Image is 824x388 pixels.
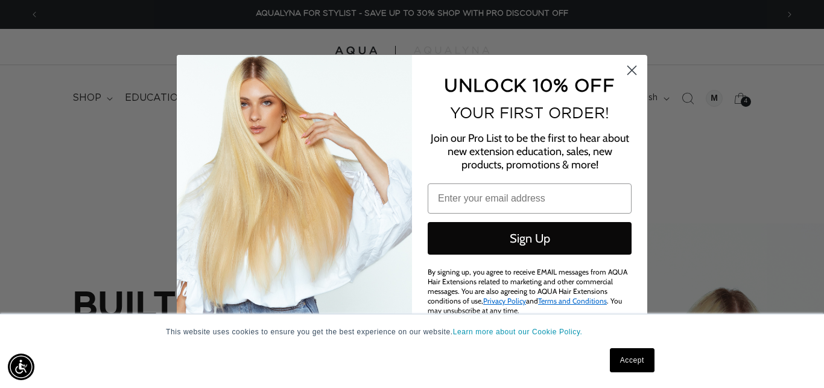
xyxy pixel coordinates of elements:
button: Sign Up [428,222,632,255]
div: Accessibility Menu [8,354,34,380]
span: By signing up, you agree to receive EMAIL messages from AQUA Hair Extensions related to marketing... [428,267,627,315]
a: Accept [610,348,654,372]
button: Close dialog [621,60,642,81]
iframe: Chat Widget [764,330,824,388]
img: daab8b0d-f573-4e8c-a4d0-05ad8d765127.png [177,55,412,333]
a: Terms and Conditions [538,296,607,305]
span: UNLOCK 10% OFF [444,75,615,95]
p: This website uses cookies to ensure you get the best experience on our website. [166,326,658,337]
a: Privacy Policy [483,296,526,305]
span: Join our Pro List to be the first to hear about new extension education, sales, new products, pro... [431,132,629,171]
input: Enter your email address [428,183,632,214]
span: YOUR FIRST ORDER! [450,104,609,121]
a: Learn more about our Cookie Policy. [453,328,583,336]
